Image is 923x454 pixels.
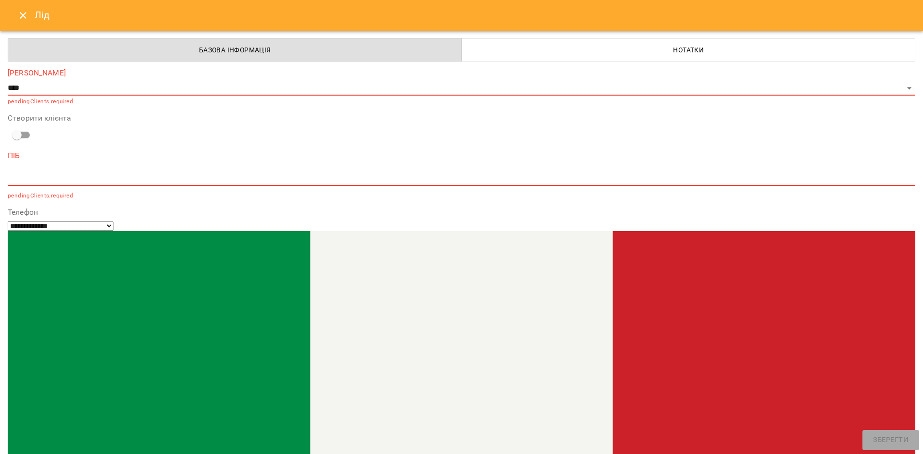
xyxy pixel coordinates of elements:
[8,191,915,201] p: pendingClients.required
[8,114,915,122] label: Створити клієнта
[35,8,911,23] h6: Лід
[8,38,462,61] button: Базова інформація
[461,38,916,61] button: Нотатки
[8,221,113,231] select: Phone number country
[468,44,910,56] span: Нотатки
[8,97,915,107] p: pendingClients.required
[8,152,915,160] label: ПІБ
[12,4,35,27] button: Close
[8,209,915,216] label: Телефон
[8,69,915,77] label: [PERSON_NAME]
[14,44,456,56] span: Базова інформація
